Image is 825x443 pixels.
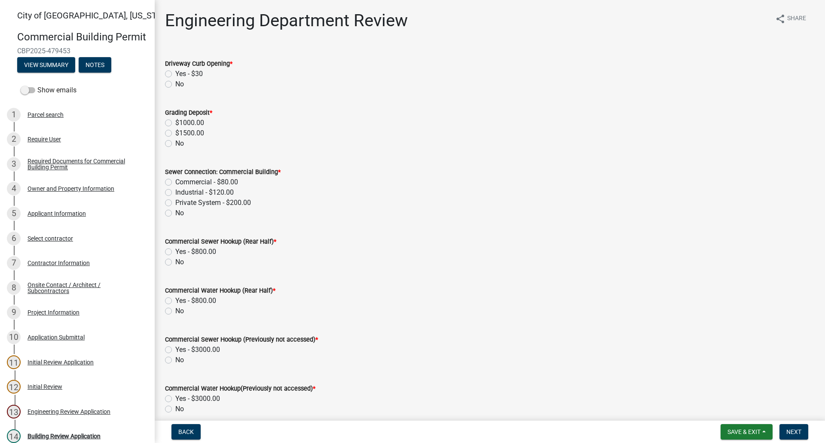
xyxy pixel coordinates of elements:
[175,177,238,187] label: Commercial - $80.00
[7,207,21,220] div: 5
[178,428,194,435] span: Back
[787,14,806,24] span: Share
[7,380,21,394] div: 12
[27,235,73,241] div: Select contractor
[175,69,203,79] label: Yes - $30
[165,337,318,343] label: Commercial Sewer Hookup (Previously not accessed)
[7,281,21,295] div: 8
[21,85,76,95] label: Show emails
[17,31,148,43] h4: Commercial Building Permit
[175,128,204,138] label: $1500.00
[27,384,62,390] div: Initial Review
[17,10,174,21] span: City of [GEOGRAPHIC_DATA], [US_STATE]
[27,309,79,315] div: Project Information
[7,232,21,245] div: 6
[27,282,141,294] div: Onsite Contact / Architect / Subcontractors
[7,355,21,369] div: 11
[7,157,21,171] div: 3
[27,211,86,217] div: Applicant Information
[175,79,184,89] label: No
[175,247,216,257] label: Yes - $800.00
[7,429,21,443] div: 14
[727,428,761,435] span: Save & Exit
[175,257,184,267] label: No
[175,404,184,414] label: No
[27,359,94,365] div: Initial Review Application
[17,57,75,73] button: View Summary
[7,256,21,270] div: 7
[165,110,212,116] label: Grading Deposit
[171,424,201,440] button: Back
[27,186,114,192] div: Owner and Property Information
[165,10,408,31] h1: Engineering Department Review
[7,306,21,319] div: 9
[768,10,813,27] button: shareShare
[175,345,220,355] label: Yes - $3000.00
[165,386,315,392] label: Commercial Water Hookup(Previously not accessed)
[7,330,21,344] div: 10
[7,405,21,419] div: 13
[175,198,251,208] label: Private System - $200.00
[779,424,808,440] button: Next
[175,118,204,128] label: $1000.00
[165,288,275,294] label: Commercial Water Hookup (Rear Half)
[175,187,234,198] label: Industrial - $120.00
[27,334,85,340] div: Application Submittal
[165,61,232,67] label: Driveway Curb Opening
[17,47,137,55] span: CBP2025-479453
[7,182,21,196] div: 4
[175,208,184,218] label: No
[721,424,773,440] button: Save & Exit
[27,136,61,142] div: Require User
[79,62,111,69] wm-modal-confirm: Notes
[175,138,184,149] label: No
[27,409,110,415] div: Engineering Review Application
[27,260,90,266] div: Contractor Information
[17,62,75,69] wm-modal-confirm: Summary
[165,239,276,245] label: Commercial Sewer Hookup (Rear Half)
[7,132,21,146] div: 2
[27,433,101,439] div: Building Review Application
[79,57,111,73] button: Notes
[786,428,801,435] span: Next
[175,355,184,365] label: No
[7,108,21,122] div: 1
[27,158,141,170] div: Required Documents for Commercial Building Permit
[165,169,281,175] label: Sewer Connection: Commercial Building
[175,296,216,306] label: Yes - $800.00
[27,112,64,118] div: Parcel search
[175,306,184,316] label: No
[775,14,785,24] i: share
[175,394,220,404] label: Yes - $3000.00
